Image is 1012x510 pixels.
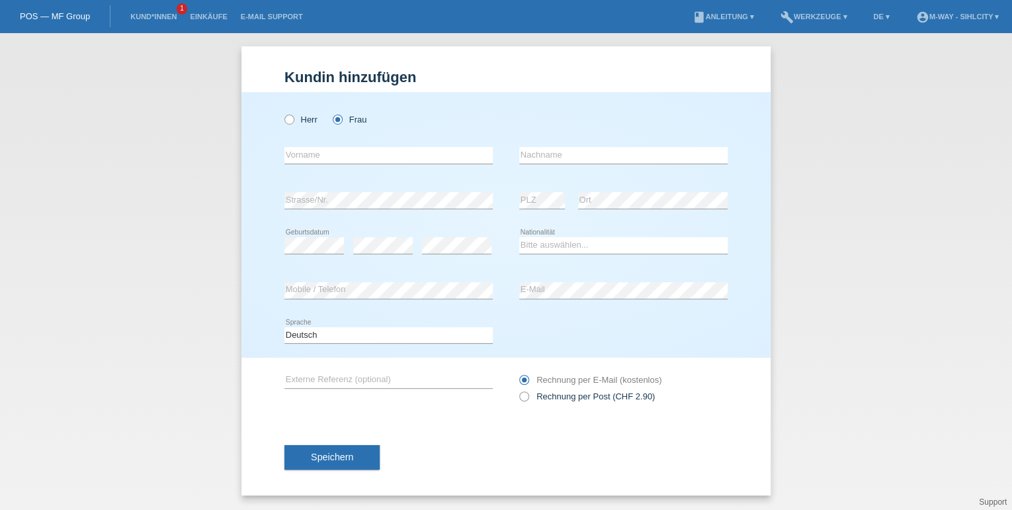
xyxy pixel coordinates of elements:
a: account_circlem-way - Sihlcity ▾ [909,13,1005,21]
input: Rechnung per Post (CHF 2.90) [519,391,528,408]
label: Rechnung per Post (CHF 2.90) [519,391,655,401]
a: Einkäufe [183,13,233,21]
i: account_circle [916,11,929,24]
h1: Kundin hinzufügen [284,69,728,85]
i: book [692,11,705,24]
input: Frau [333,115,341,123]
label: Frau [333,115,366,125]
label: Rechnung per E-Mail (kostenlos) [519,375,661,385]
span: Speichern [311,452,353,462]
a: E-Mail Support [234,13,310,21]
span: 1 [177,3,187,15]
a: Support [979,497,1007,507]
label: Herr [284,115,317,125]
a: buildWerkzeuge ▾ [774,13,854,21]
button: Speichern [284,445,380,470]
a: Kund*innen [124,13,183,21]
input: Rechnung per E-Mail (kostenlos) [519,375,528,391]
a: DE ▾ [866,13,896,21]
a: bookAnleitung ▾ [685,13,760,21]
input: Herr [284,115,293,123]
a: POS — MF Group [20,11,90,21]
i: build [780,11,794,24]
